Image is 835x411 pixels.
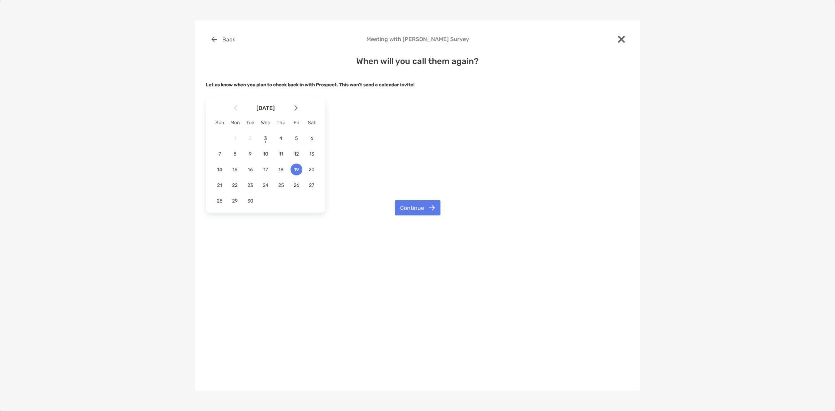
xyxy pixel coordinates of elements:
[275,151,287,157] span: 11
[618,36,625,43] img: close modal
[260,167,271,173] span: 17
[214,167,225,173] span: 14
[306,167,318,173] span: 20
[244,135,256,141] span: 2
[306,135,318,141] span: 6
[234,105,237,111] img: Arrow icon
[260,151,271,157] span: 10
[212,120,227,126] div: Sun
[260,135,271,141] span: 3
[291,135,302,141] span: 5
[294,105,298,111] img: Arrow icon
[260,182,271,188] span: 24
[214,198,225,204] span: 28
[291,167,302,173] span: 19
[212,37,217,42] img: button icon
[206,56,629,66] h4: When will you call them again?
[244,167,256,173] span: 16
[244,182,256,188] span: 23
[227,120,242,126] div: Mon
[291,151,302,157] span: 12
[339,82,415,87] strong: This won't send a calendar invite!
[306,151,318,157] span: 13
[306,182,318,188] span: 27
[244,151,256,157] span: 9
[242,120,258,126] div: Tue
[229,198,241,204] span: 29
[289,120,304,126] div: Fri
[214,182,225,188] span: 21
[206,82,629,87] h5: Let us know when you plan to check back in with Prospect.
[273,120,289,126] div: Thu
[239,105,293,111] span: [DATE]
[275,182,287,188] span: 25
[229,182,241,188] span: 22
[258,120,273,126] div: Wed
[229,135,241,141] span: 1
[214,151,225,157] span: 7
[206,32,240,47] button: Back
[304,120,319,126] div: Sat
[229,167,241,173] span: 15
[206,36,629,42] h4: Meeting with [PERSON_NAME] Survey
[395,200,440,215] button: Continue
[275,167,287,173] span: 18
[275,135,287,141] span: 4
[244,198,256,204] span: 30
[229,151,241,157] span: 8
[291,182,302,188] span: 26
[429,205,435,211] img: button icon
